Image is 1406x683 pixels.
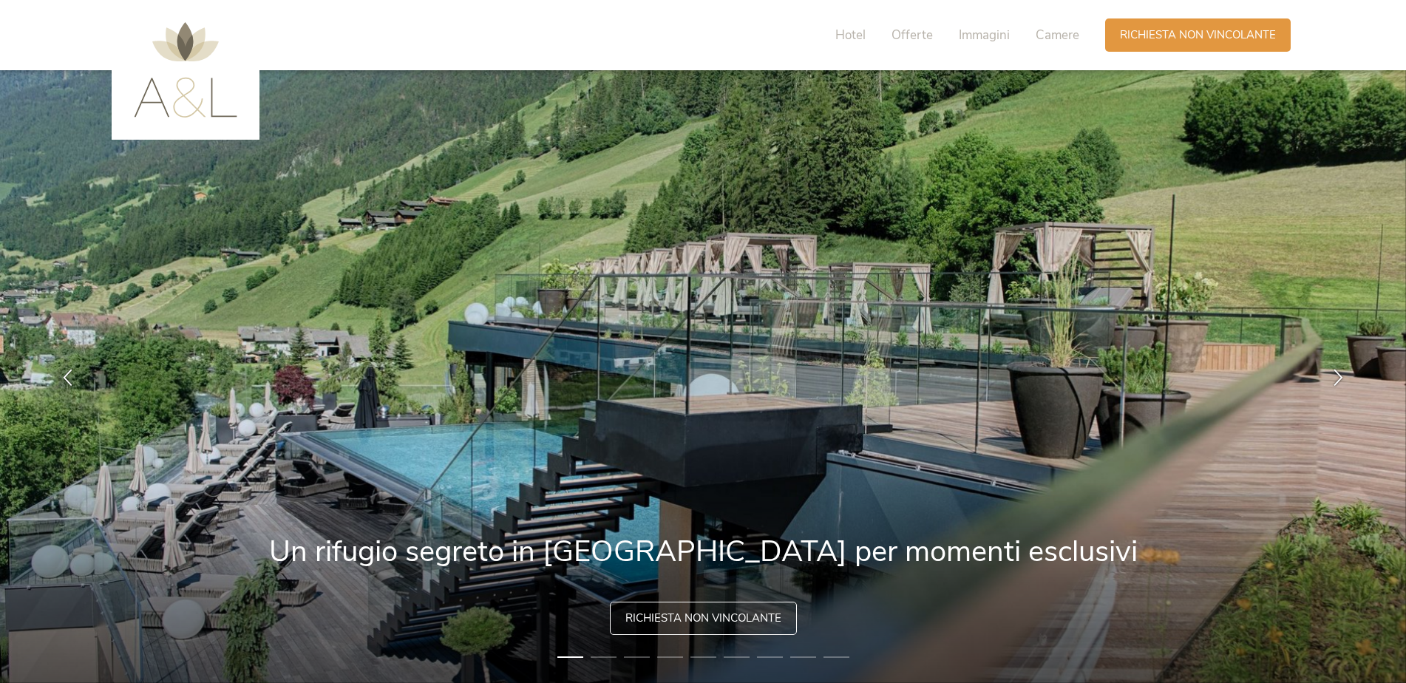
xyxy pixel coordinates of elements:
span: Richiesta non vincolante [625,611,781,626]
span: Richiesta non vincolante [1120,27,1276,43]
img: AMONTI & LUNARIS Wellnessresort [134,22,237,118]
span: Camere [1036,27,1079,44]
span: Immagini [959,27,1010,44]
span: Offerte [892,27,933,44]
span: Hotel [835,27,866,44]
